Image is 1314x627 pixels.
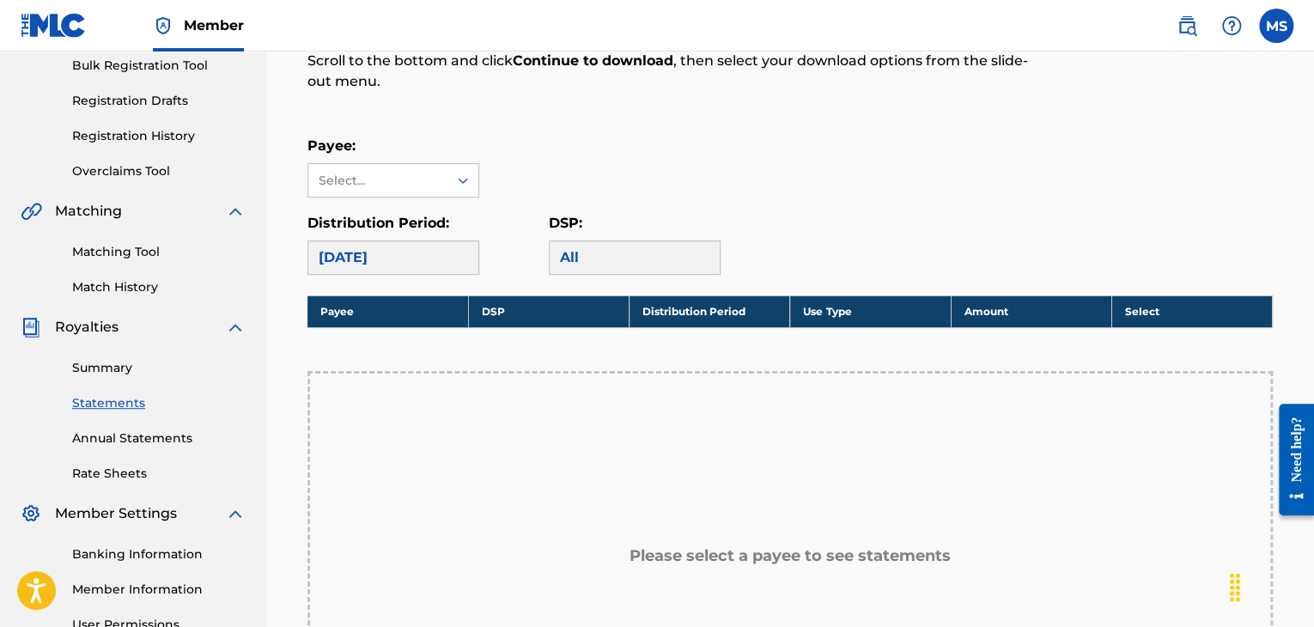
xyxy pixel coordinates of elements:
a: Annual Statements [72,429,246,447]
img: expand [225,503,246,524]
a: Registration Drafts [72,92,246,110]
iframe: Chat Widget [1228,545,1314,627]
a: Member Information [72,581,246,599]
strong: Continue to download [513,52,673,69]
a: Bulk Registration Tool [72,57,246,75]
a: Summary [72,359,246,377]
th: Use Type [790,295,951,327]
label: Distribution Period: [307,215,449,231]
label: Payee: [307,137,356,154]
label: DSP: [549,215,582,231]
th: Amount [951,295,1111,327]
div: Arrastrar [1221,562,1249,613]
a: Statements [72,394,246,412]
h5: Please select a payee to see statements [630,546,951,566]
th: Payee [307,295,468,327]
iframe: Resource Center [1266,391,1314,529]
img: Member Settings [21,503,41,524]
img: Royalties [21,317,41,338]
a: Match History [72,278,246,296]
div: Widget de chat [1228,545,1314,627]
div: Help [1214,9,1249,43]
span: Member Settings [55,503,177,524]
img: Matching [21,201,42,222]
a: Overclaims Tool [72,162,246,180]
span: Matching [55,201,122,222]
img: help [1221,15,1242,36]
img: search [1177,15,1197,36]
p: Scroll to the bottom and click , then select your download options from the slide-out menu. [307,51,1050,92]
th: Distribution Period [630,295,790,327]
img: expand [225,201,246,222]
div: Select... [319,172,435,190]
th: DSP [468,295,629,327]
a: Matching Tool [72,243,246,261]
div: User Menu [1259,9,1293,43]
img: Top Rightsholder [153,15,173,36]
img: MLC Logo [21,13,87,38]
span: Member [184,15,244,35]
a: Public Search [1170,9,1204,43]
a: Banking Information [72,545,246,563]
img: expand [225,317,246,338]
th: Select [1111,295,1272,327]
a: Rate Sheets [72,465,246,483]
span: Royalties [55,317,119,338]
a: Registration History [72,127,246,145]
